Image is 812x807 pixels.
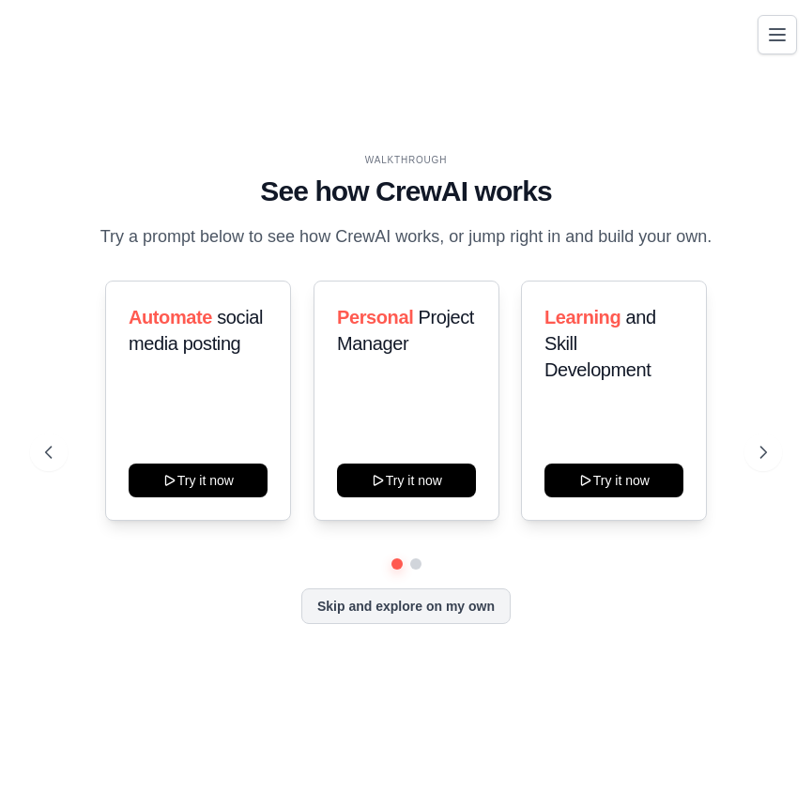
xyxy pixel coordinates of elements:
[301,588,511,624] button: Skip and explore on my own
[91,223,722,251] p: Try a prompt below to see how CrewAI works, or jump right in and build your own.
[544,307,656,380] span: and Skill Development
[129,464,268,497] button: Try it now
[337,307,474,354] span: Project Manager
[45,175,767,208] h1: See how CrewAI works
[129,307,212,327] span: Automate
[544,307,620,327] span: Learning
[544,464,683,497] button: Try it now
[337,464,476,497] button: Try it now
[45,153,767,167] div: WALKTHROUGH
[337,307,413,327] span: Personal
[758,15,797,54] button: Toggle navigation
